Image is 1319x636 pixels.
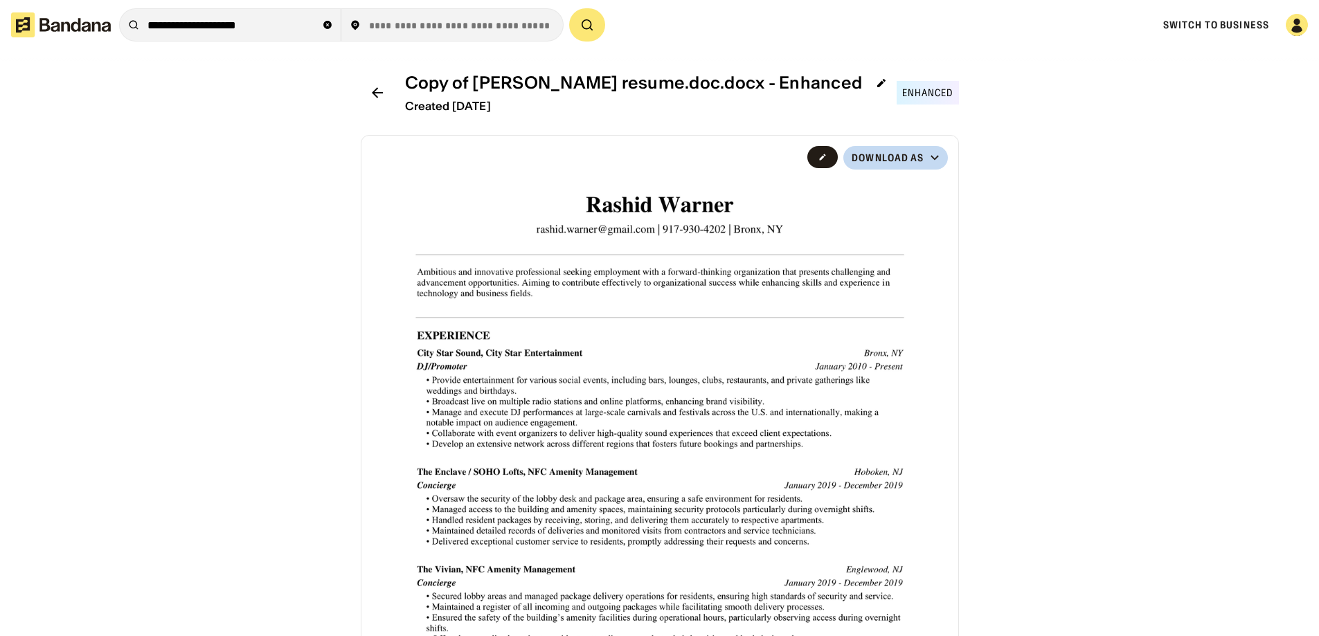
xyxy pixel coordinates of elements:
[1163,19,1269,31] a: Switch to Business
[897,81,959,105] div: Enhanced
[405,73,863,93] div: Copy of [PERSON_NAME] resume.doc.docx - Enhanced
[11,12,111,37] img: Bandana logotype
[852,152,924,164] div: Download as
[405,100,896,113] div: Created [DATE]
